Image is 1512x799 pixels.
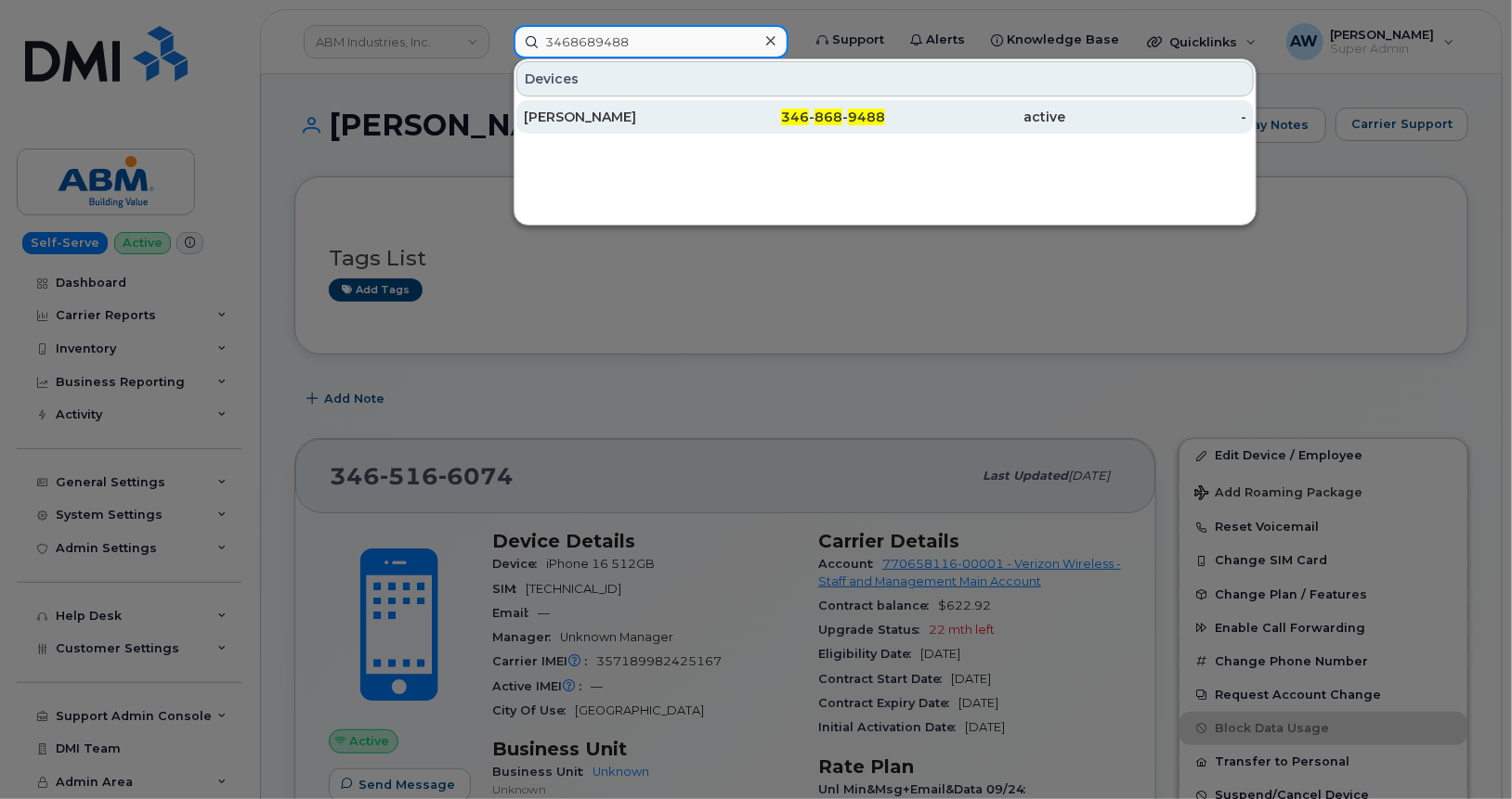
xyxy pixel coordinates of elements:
[848,109,885,125] span: 9488
[516,100,1254,134] a: [PERSON_NAME]346-868-9488active-
[1066,108,1247,126] div: -
[524,108,705,126] div: [PERSON_NAME]
[885,108,1066,126] div: active
[815,109,842,125] span: 868
[781,109,809,125] span: 346
[516,61,1254,97] div: Devices
[705,108,886,126] div: - -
